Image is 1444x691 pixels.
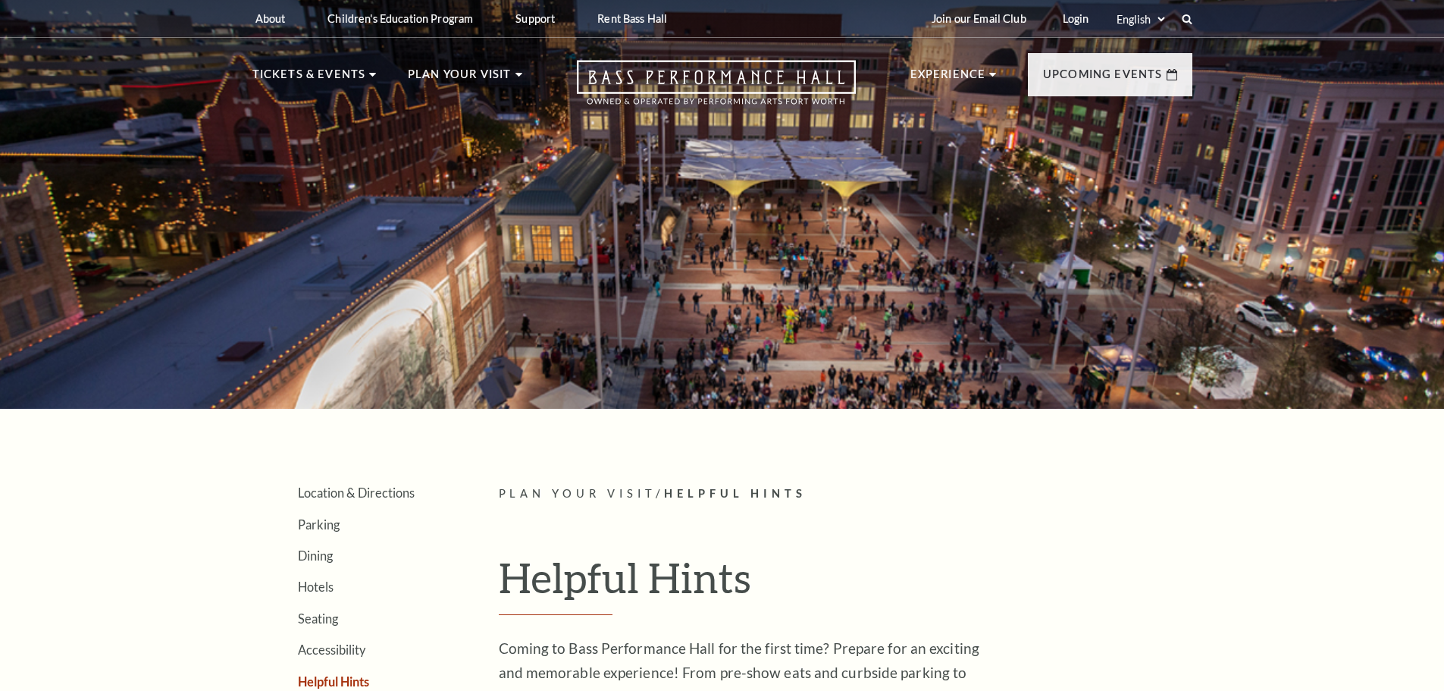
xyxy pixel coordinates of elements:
[1043,65,1163,93] p: Upcoming Events
[515,12,555,25] p: Support
[298,611,338,626] a: Seating
[1114,12,1167,27] select: Select:
[298,642,365,657] a: Accessibility
[910,65,986,93] p: Experience
[327,12,473,25] p: Children's Education Program
[499,487,656,500] span: Plan Your Visit
[499,485,1192,504] p: /
[298,579,334,594] a: Hotels
[252,65,366,93] p: Tickets & Events
[298,548,333,563] a: Dining
[255,12,286,25] p: About
[597,12,667,25] p: Rent Bass Hall
[408,65,512,93] p: Plan Your Visit
[499,553,1192,615] h1: Helpful Hints
[298,674,369,689] a: Helpful Hints
[298,517,340,532] a: Parking
[298,485,415,500] a: Location & Directions
[664,487,807,500] span: Helpful Hints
